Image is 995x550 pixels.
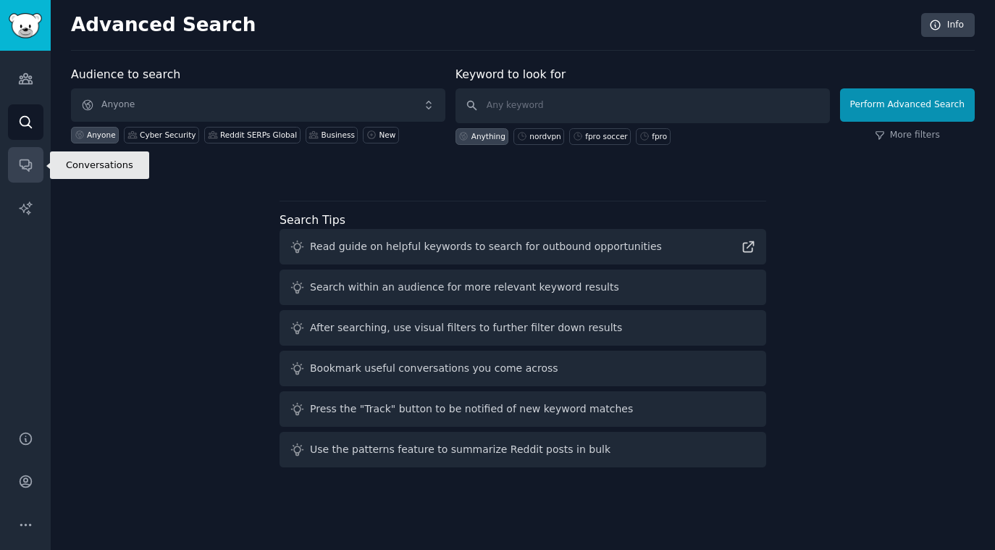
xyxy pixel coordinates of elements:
[652,131,667,141] div: fpro
[71,67,180,81] label: Audience to search
[363,127,398,143] a: New
[455,67,566,81] label: Keyword to look for
[220,130,297,140] div: Reddit SERPs Global
[280,213,345,227] label: Search Tips
[310,442,610,457] div: Use the patterns feature to summarize Reddit posts in bulk
[310,361,558,376] div: Bookmark useful conversations you come across
[310,401,633,417] div: Press the "Track" button to be notified of new keyword matches
[9,13,42,38] img: GummySearch logo
[140,130,196,140] div: Cyber Security
[921,13,975,38] a: Info
[310,320,622,336] div: After searching, use visual filters to further filter down results
[471,131,505,141] div: Anything
[455,88,830,123] input: Any keyword
[322,130,355,140] div: Business
[379,130,395,140] div: New
[71,14,913,37] h2: Advanced Search
[840,88,975,122] button: Perform Advanced Search
[310,239,662,254] div: Read guide on helpful keywords to search for outbound opportunities
[585,131,627,141] div: fpro soccer
[87,130,116,140] div: Anyone
[875,129,940,142] a: More filters
[71,88,445,122] button: Anyone
[310,280,619,295] div: Search within an audience for more relevant keyword results
[529,131,561,141] div: nordvpn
